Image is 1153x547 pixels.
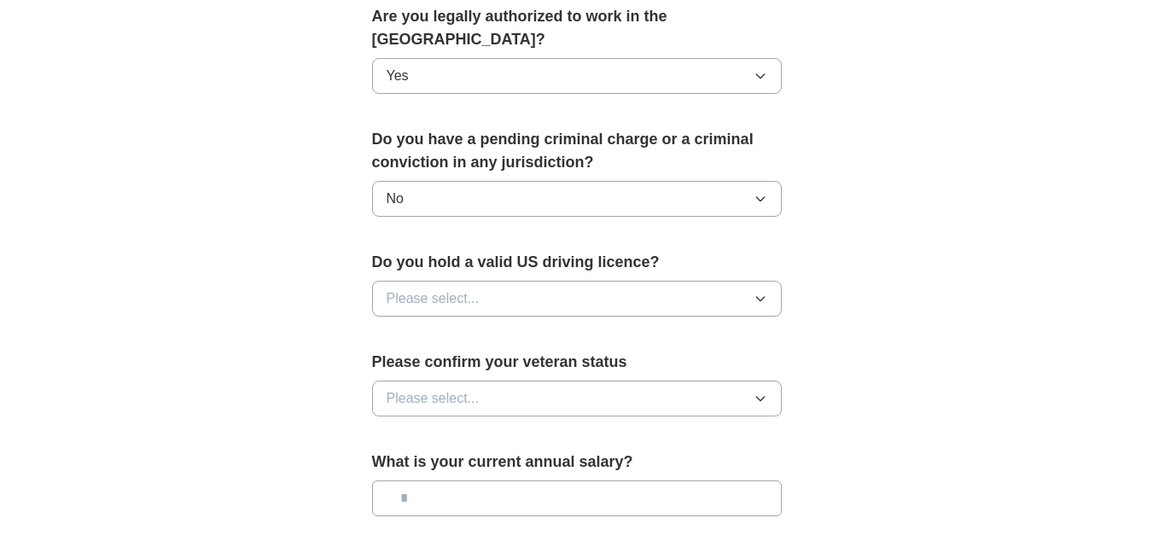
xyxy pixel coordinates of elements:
button: No [372,181,782,217]
label: Do you hold a valid US driving licence? [372,251,782,274]
span: Please select... [387,388,480,409]
label: Are you legally authorized to work in the [GEOGRAPHIC_DATA]? [372,5,782,51]
span: Please select... [387,288,480,309]
label: Please confirm your veteran status [372,351,782,374]
button: Please select... [372,381,782,416]
label: What is your current annual salary? [372,451,782,474]
button: Yes [372,58,782,94]
button: Please select... [372,281,782,317]
label: Do you have a pending criminal charge or a criminal conviction in any jurisdiction? [372,128,782,174]
span: No [387,189,404,209]
span: Yes [387,66,409,86]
